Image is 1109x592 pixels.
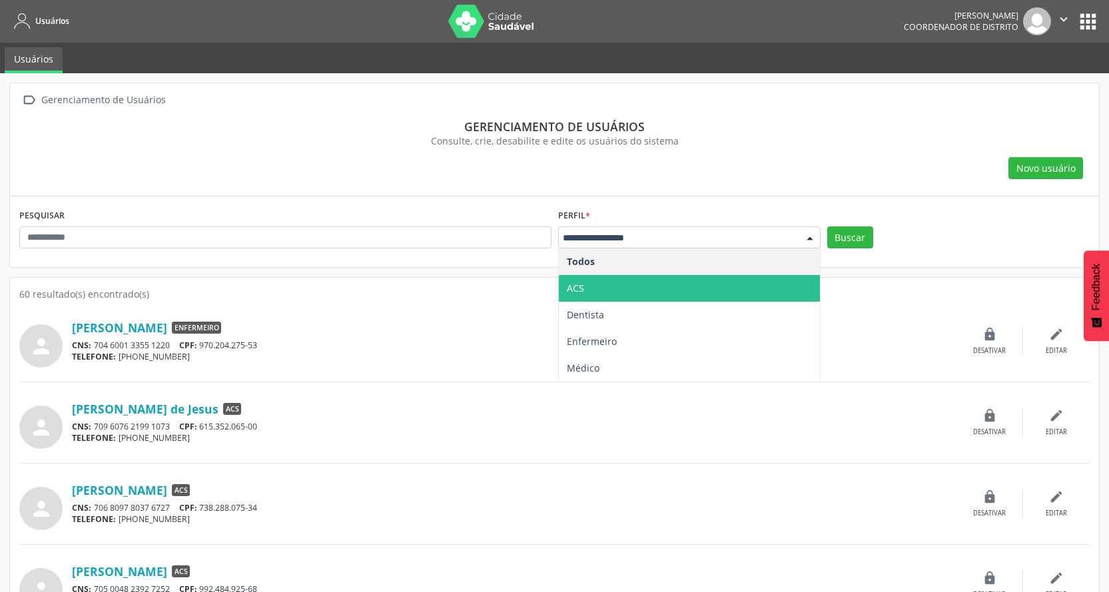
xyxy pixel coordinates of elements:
[567,282,584,294] span: ACS
[179,502,197,513] span: CPF:
[973,428,1006,437] div: Desativar
[72,432,116,444] span: TELEFONE:
[982,571,997,585] i: lock
[39,91,168,110] div: Gerenciamento de Usuários
[72,483,167,497] a: [PERSON_NAME]
[567,335,617,348] span: Enfermeiro
[904,10,1018,21] div: [PERSON_NAME]
[973,346,1006,356] div: Desativar
[29,119,1080,134] div: Gerenciamento de usuários
[72,513,116,525] span: TELEFONE:
[1046,509,1067,518] div: Editar
[1049,327,1064,342] i: edit
[172,322,221,334] span: Enfermeiro
[9,10,69,32] a: Usuários
[72,502,956,513] div: 706 8097 8037 6727 738.288.075-34
[72,421,91,432] span: CNS:
[1084,250,1109,341] button: Feedback - Mostrar pesquisa
[1090,264,1102,310] span: Feedback
[179,340,197,351] span: CPF:
[19,206,65,226] label: PESQUISAR
[72,564,167,579] a: [PERSON_NAME]
[1051,7,1076,35] button: 
[1056,12,1071,27] i: 
[223,403,241,415] span: ACS
[19,91,168,110] a:  Gerenciamento de Usuários
[973,509,1006,518] div: Desativar
[567,308,604,321] span: Dentista
[35,15,69,27] span: Usuários
[72,513,956,525] div: [PHONE_NUMBER]
[72,502,91,513] span: CNS:
[904,21,1018,33] span: Coordenador de Distrito
[72,432,956,444] div: [PHONE_NUMBER]
[29,134,1080,148] div: Consulte, crie, desabilite e edite os usuários do sistema
[1008,157,1083,180] button: Novo usuário
[1049,571,1064,585] i: edit
[29,334,53,358] i: person
[982,489,997,504] i: lock
[72,351,116,362] span: TELEFONE:
[72,340,91,351] span: CNS:
[567,255,595,268] span: Todos
[179,421,197,432] span: CPF:
[1049,489,1064,504] i: edit
[29,497,53,521] i: person
[1076,10,1100,33] button: apps
[982,408,997,423] i: lock
[558,206,590,226] label: Perfil
[567,362,599,374] span: Médico
[72,320,167,335] a: [PERSON_NAME]
[72,340,956,351] div: 704 6001 3355 1220 970.204.275-53
[1016,161,1076,175] span: Novo usuário
[827,226,873,249] button: Buscar
[1023,7,1051,35] img: img
[1049,408,1064,423] i: edit
[1046,346,1067,356] div: Editar
[1046,428,1067,437] div: Editar
[72,421,956,432] div: 709 6076 2199 1073 615.352.065-00
[19,287,1090,301] div: 60 resultado(s) encontrado(s)
[72,402,218,416] a: [PERSON_NAME] de Jesus
[5,47,63,73] a: Usuários
[29,416,53,440] i: person
[72,351,956,362] div: [PHONE_NUMBER]
[172,484,190,496] span: ACS
[172,565,190,577] span: ACS
[19,91,39,110] i: 
[982,327,997,342] i: lock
